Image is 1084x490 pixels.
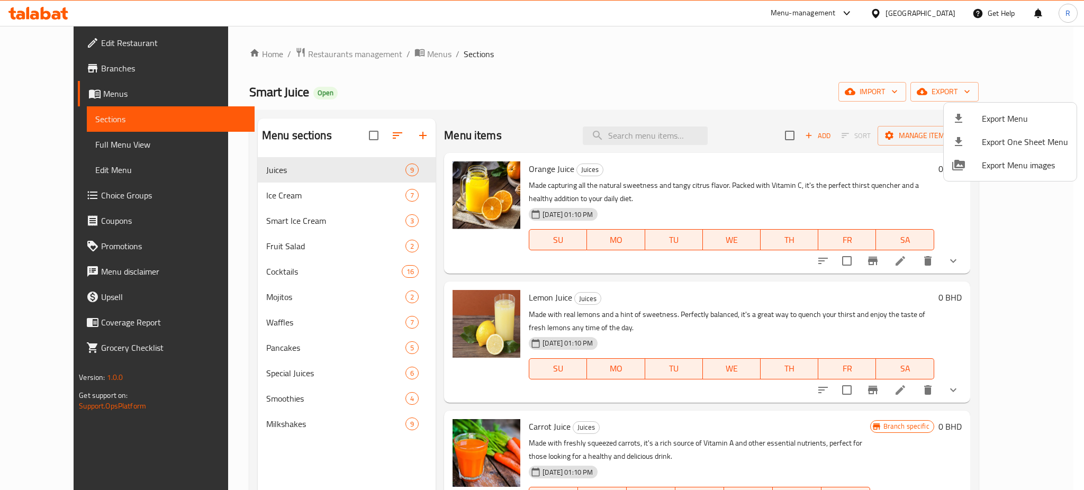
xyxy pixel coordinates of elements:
li: Export one sheet menu items [944,130,1077,153]
span: Export Menu [982,112,1068,125]
span: Export Menu images [982,159,1068,171]
li: Export Menu images [944,153,1077,177]
span: Export One Sheet Menu [982,135,1068,148]
li: Export menu items [944,107,1077,130]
